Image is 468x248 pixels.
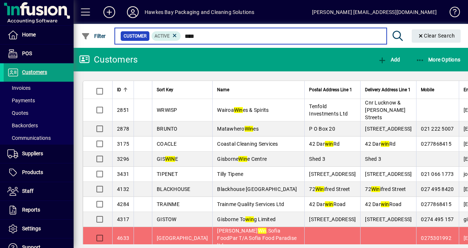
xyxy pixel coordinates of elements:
[157,107,177,113] span: WRWISP
[421,171,454,177] span: 021 066 1773
[157,126,178,132] span: BRUNTO
[418,33,455,39] span: Clear Search
[325,141,333,147] em: win
[421,186,454,192] span: 027 495 8420
[155,33,170,39] span: Active
[22,69,47,75] span: Customers
[79,29,108,43] button: Filter
[4,119,74,132] a: Backorders
[217,107,269,113] span: Wairoa es & Spirits
[157,86,173,94] span: Sort Key
[325,201,333,207] em: win
[217,171,243,177] span: Tilly Tipene
[217,141,278,147] span: Coastal Cleaning Services
[414,53,462,66] button: More Options
[121,6,145,19] button: Profile
[22,188,33,194] span: Staff
[22,226,41,231] span: Settings
[157,156,178,162] span: GIS E
[421,216,454,222] span: 0274 495 157
[22,207,40,213] span: Reports
[217,156,267,162] span: Gisborne e Centre
[309,126,335,132] span: P O Box 20
[365,171,412,177] span: [STREET_ADDRESS]
[124,32,146,40] span: Customer
[117,86,129,94] div: ID
[309,216,356,222] span: [STREET_ADDRESS]
[81,33,106,39] span: Filter
[152,31,181,41] mat-chip: Activation Status: Active
[365,126,412,132] span: [STREET_ADDRESS]
[245,126,253,132] em: Win
[117,141,129,147] span: 3175
[217,126,259,132] span: Matawhero es
[117,171,129,177] span: 3431
[416,57,461,63] span: More Options
[117,235,129,241] span: 4633
[4,145,74,163] a: Suppliers
[4,220,74,238] a: Settings
[365,141,396,147] span: 42 Dar Rd
[371,186,380,192] em: Win
[309,103,348,117] span: Tenfold Investments Ltd
[157,141,177,147] span: COACLE
[157,171,178,177] span: TIPENET
[22,50,32,56] span: POS
[7,135,51,141] span: Communications
[4,45,74,63] a: POS
[4,94,74,107] a: Payments
[79,54,138,65] div: Customers
[412,29,461,43] button: Clear
[157,235,208,241] span: [GEOGRAPHIC_DATA]
[309,201,345,207] span: 42 Dar Road
[7,98,35,103] span: Payments
[117,126,129,132] span: 2878
[309,156,325,162] span: Shed 3
[4,201,74,219] a: Reports
[245,216,254,222] em: win
[157,216,177,222] span: GISTOW
[309,141,340,147] span: 42 Dar Rd
[378,57,400,63] span: Add
[7,123,38,128] span: Backorders
[421,86,454,94] div: Mobile
[365,216,412,222] span: [STREET_ADDRESS]
[217,86,300,94] div: Name
[376,53,402,66] button: Add
[238,156,247,162] em: Win
[157,186,191,192] span: BLACKHOUSE
[4,82,74,94] a: Invoices
[421,235,451,241] span: 0275301992
[444,1,459,25] a: Knowledge Base
[117,107,129,113] span: 2851
[4,163,74,182] a: Products
[381,141,389,147] em: win
[365,201,401,207] span: 42 Dar Road
[7,110,28,116] span: Quotes
[421,126,454,132] span: 021 222 5007
[117,216,129,222] span: 4317
[165,156,175,162] em: WIN
[157,201,180,207] span: TRAINME
[421,86,434,94] span: Mobile
[309,186,350,192] span: 72 ifred Street
[4,26,74,44] a: Home
[97,6,121,19] button: Add
[4,182,74,201] a: Staff
[4,107,74,119] a: Quotes
[117,156,129,162] span: 3296
[365,186,406,192] span: 72 ifred Street
[217,216,276,222] span: Gisborne To g Limited
[381,201,389,207] em: win
[217,186,297,192] span: Blackhouse [GEOGRAPHIC_DATA]
[421,201,451,207] span: 0277868415
[421,141,451,147] span: 0277868415
[117,186,129,192] span: 4132
[217,86,229,94] span: Name
[117,201,129,207] span: 4284
[22,169,43,175] span: Products
[365,86,411,94] span: Delivery Address Line 1
[7,85,31,91] span: Invoices
[234,107,243,113] em: Win
[117,86,121,94] span: ID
